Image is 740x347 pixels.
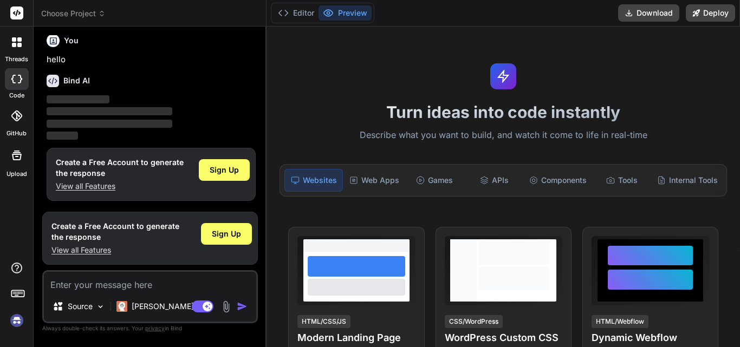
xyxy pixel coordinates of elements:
[5,55,28,64] label: threads
[220,300,232,313] img: attachment
[284,169,343,192] div: Websites
[653,169,722,192] div: Internal Tools
[445,330,562,345] h4: WordPress Custom CSS
[274,5,319,21] button: Editor
[47,120,172,128] span: ‌
[465,169,523,192] div: APIs
[47,54,256,66] p: hello
[63,75,90,86] h6: Bind AI
[345,169,404,192] div: Web Apps
[41,8,106,19] span: Choose Project
[618,4,679,22] button: Download
[116,301,127,312] img: Claude 4 Sonnet
[525,169,591,192] div: Components
[96,302,105,311] img: Pick Models
[273,128,733,142] p: Describe what you want to build, and watch it come to life in real-time
[47,107,172,115] span: ‌
[686,4,735,22] button: Deploy
[7,169,27,179] label: Upload
[297,315,350,328] div: HTML/CSS/JS
[212,228,241,239] span: Sign Up
[273,102,733,122] h1: Turn ideas into code instantly
[406,169,463,192] div: Games
[47,132,78,140] span: ‌
[56,157,184,179] h1: Create a Free Account to generate the response
[297,330,415,345] h4: Modern Landing Page
[8,311,26,330] img: signin
[445,315,503,328] div: CSS/WordPress
[319,5,372,21] button: Preview
[237,301,248,312] img: icon
[42,323,258,333] p: Always double-check its answers. Your in Bind
[47,95,109,103] span: ‌
[68,301,93,312] p: Source
[145,325,165,331] span: privacy
[132,301,212,312] p: [PERSON_NAME] 4 S..
[593,169,651,192] div: Tools
[592,315,648,328] div: HTML/Webflow
[64,35,79,46] h6: You
[7,129,27,138] label: GitHub
[9,91,24,100] label: code
[51,221,179,243] h1: Create a Free Account to generate the response
[56,181,184,192] p: View all Features
[210,165,239,175] span: Sign Up
[51,245,179,256] p: View all Features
